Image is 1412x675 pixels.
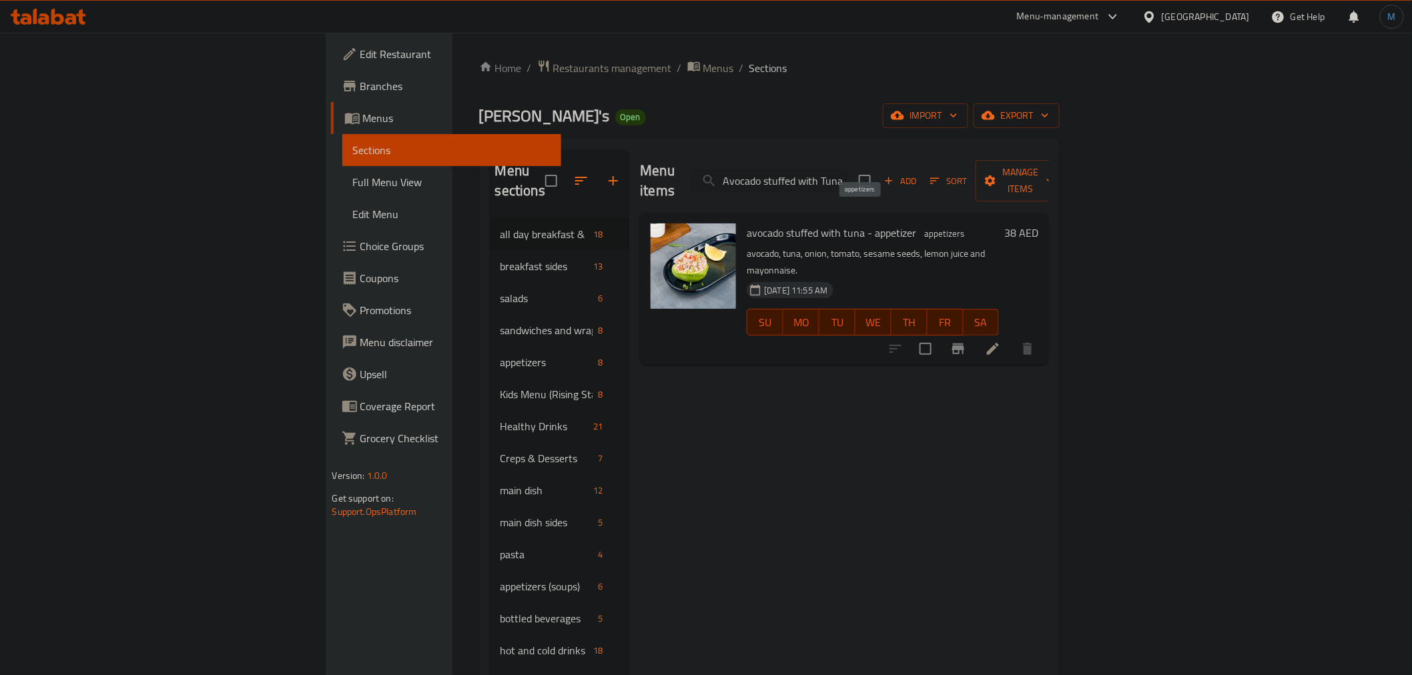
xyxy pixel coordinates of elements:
[588,418,608,434] div: items
[919,226,970,241] span: appetizers
[331,422,561,454] a: Grocery Checklist
[490,346,630,378] div: appetizers8
[593,548,608,561] span: 4
[342,198,561,230] a: Edit Menu
[588,260,608,273] span: 13
[360,46,551,62] span: Edit Restaurant
[588,482,608,498] div: items
[500,450,593,466] span: Creps & Desserts
[747,223,916,243] span: avocado stuffed with tuna - appetizer
[331,390,561,422] a: Coverage Report
[789,313,814,332] span: MO
[985,341,1001,357] a: Edit menu item
[360,238,551,254] span: Choice Groups
[930,173,967,189] span: Sort
[490,506,630,538] div: main dish sides5
[500,322,593,338] span: sandwiches and wraps
[593,322,608,338] div: items
[490,410,630,442] div: Healthy Drinks21
[749,60,787,76] span: Sections
[894,107,958,124] span: import
[490,634,630,666] div: hot and cold drinks18
[922,171,976,191] span: Sort items
[500,610,593,626] span: bottled beverages
[500,578,593,594] div: appetizers (soups)
[593,324,608,337] span: 8
[892,309,928,335] button: TH
[879,171,922,191] span: Add item
[500,290,593,306] div: salads
[855,309,892,335] button: WE
[640,161,675,201] h2: Menu items
[861,313,886,332] span: WE
[360,270,551,286] span: Coupons
[593,354,608,370] div: items
[851,167,879,195] span: Select section
[500,482,588,498] div: main dish
[593,610,608,626] div: items
[331,102,561,134] a: Menus
[490,570,630,602] div: appetizers (soups)6
[759,284,833,297] span: [DATE] 11:55 AM
[360,430,551,446] span: Grocery Checklist
[1017,9,1099,25] div: Menu-management
[537,167,565,195] span: Select all sections
[912,335,940,363] span: Select to update
[651,223,736,309] img: avocado stuffed with tuna - appetizer
[342,134,561,166] a: Sections
[360,78,551,94] span: Branches
[1162,9,1250,24] div: [GEOGRAPHIC_DATA]
[593,290,608,306] div: items
[588,258,608,274] div: items
[597,165,629,197] button: Add section
[360,398,551,414] span: Coverage Report
[360,366,551,382] span: Upsell
[490,314,630,346] div: sandwiches and wraps8
[553,60,672,76] span: Restaurants management
[490,442,630,474] div: Creps & Desserts7
[588,644,608,657] span: 18
[331,358,561,390] a: Upsell
[490,282,630,314] div: salads6
[490,474,630,506] div: main dish12
[593,516,608,529] span: 5
[537,59,672,77] a: Restaurants management
[879,171,922,191] button: Add
[933,313,958,332] span: FR
[500,386,593,402] span: Kids Menu (Rising Stars)
[593,450,608,466] div: items
[703,60,734,76] span: Menus
[593,388,608,401] span: 8
[588,228,608,241] span: 18
[588,642,608,658] div: items
[1004,223,1038,242] h6: 38 AED
[500,226,588,242] span: all day breakfast & bagels
[677,60,682,76] li: /
[500,546,593,562] div: pasta
[331,326,561,358] a: Menu disclaimer
[747,309,783,335] button: SU
[500,418,588,434] span: Healthy Drinks
[747,245,999,279] p: avocado, tuna, onion, tomato, sesame seeds, lemon juice and mayonnaise.
[615,109,646,125] div: Open
[593,580,608,593] span: 6
[331,230,561,262] a: Choice Groups
[1388,9,1396,24] span: M
[500,354,593,370] span: appetizers
[353,206,551,222] span: Edit Menu
[332,467,365,484] span: Version:
[588,484,608,497] span: 12
[976,160,1065,201] button: Manage items
[331,38,561,70] a: Edit Restaurant
[490,378,630,410] div: Kids Menu (Rising Stars)8
[883,103,968,128] button: import
[593,356,608,369] span: 8
[593,578,608,594] div: items
[897,313,922,332] span: TH
[825,313,850,332] span: TU
[739,60,744,76] li: /
[331,294,561,326] a: Promotions
[332,490,394,507] span: Get support on:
